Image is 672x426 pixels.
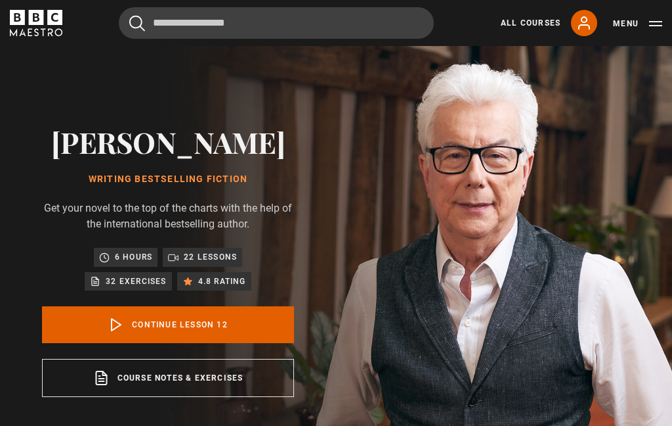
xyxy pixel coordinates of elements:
a: Course notes & exercises [42,359,294,397]
p: 4.8 rating [198,275,246,288]
svg: BBC Maestro [10,10,62,36]
p: 6 hours [115,250,152,264]
p: Get your novel to the top of the charts with the help of the international bestselling author. [42,201,294,232]
h1: Writing Bestselling Fiction [42,174,294,185]
button: Toggle navigation [613,17,662,30]
input: Search [119,7,434,39]
button: Submit the search query [129,15,145,32]
a: All Courses [501,17,560,29]
h2: [PERSON_NAME] [42,125,294,158]
p: 22 lessons [184,250,237,264]
p: 32 exercises [106,275,166,288]
a: Continue lesson 12 [42,306,294,343]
